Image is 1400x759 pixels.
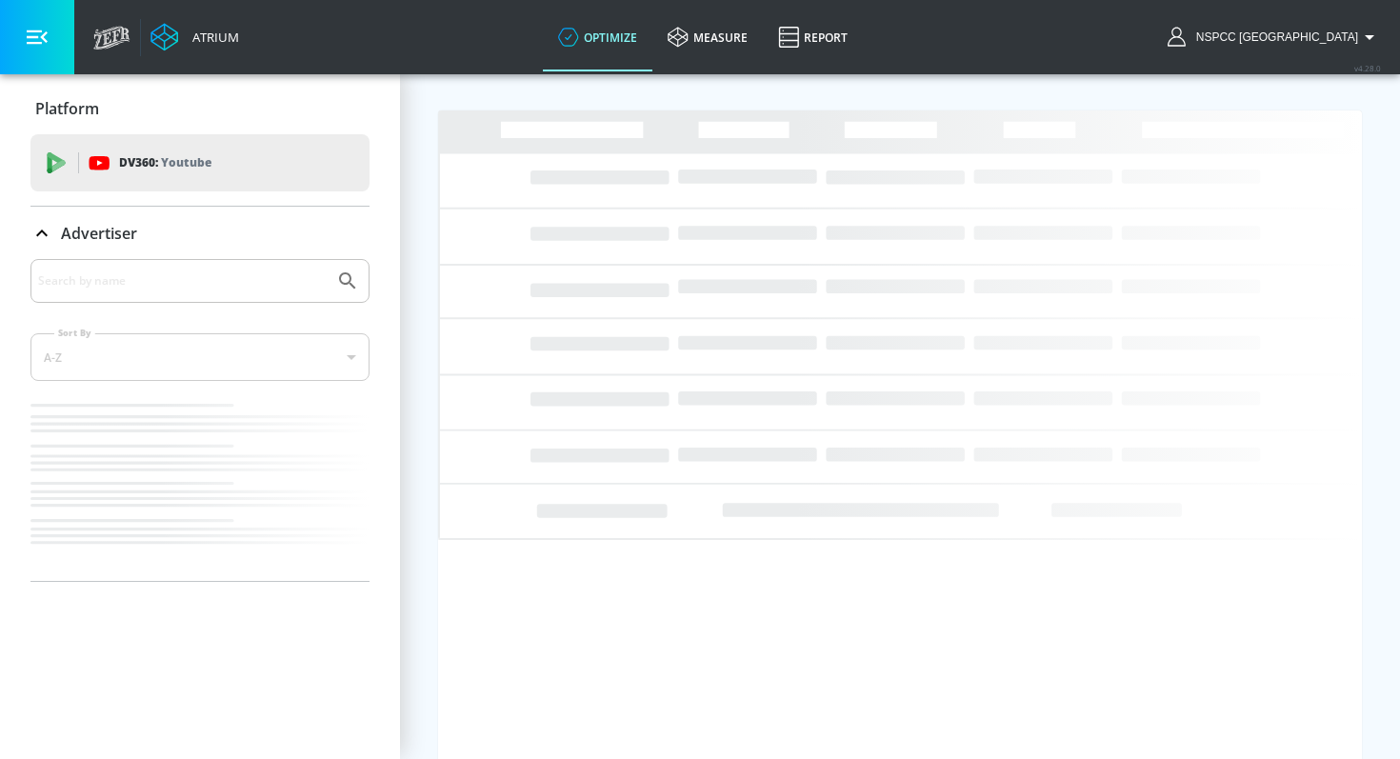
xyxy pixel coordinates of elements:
[61,223,137,244] p: Advertiser
[38,269,327,293] input: Search by name
[30,82,370,135] div: Platform
[119,152,211,173] p: DV360:
[30,259,370,581] div: Advertiser
[54,327,95,339] label: Sort By
[1168,26,1381,49] button: NSPCC [GEOGRAPHIC_DATA]
[35,98,99,119] p: Platform
[30,207,370,260] div: Advertiser
[763,3,863,71] a: Report
[1354,63,1381,73] span: v 4.28.0
[185,29,239,46] div: Atrium
[652,3,763,71] a: measure
[161,152,211,172] p: Youtube
[30,134,370,191] div: DV360: Youtube
[1189,30,1358,44] span: login as: nspcc_uk@zefr.com
[543,3,652,71] a: optimize
[30,396,370,581] nav: list of Advertiser
[150,23,239,51] a: Atrium
[30,333,370,381] div: A-Z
